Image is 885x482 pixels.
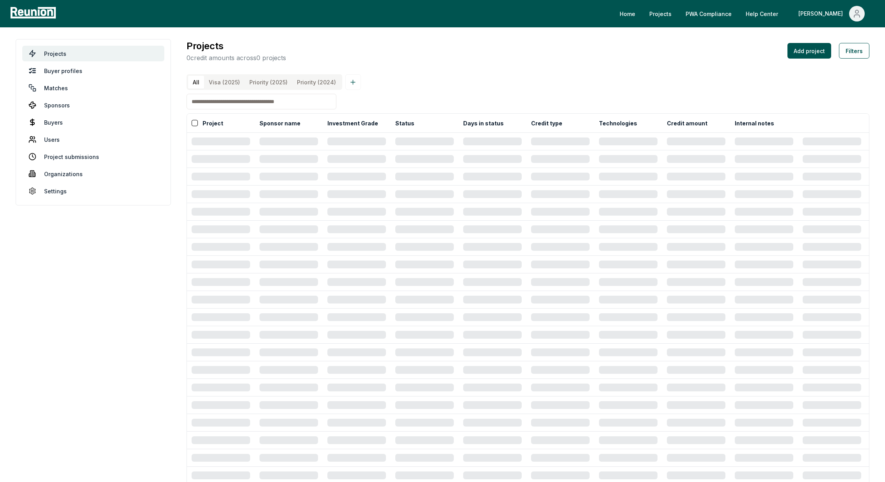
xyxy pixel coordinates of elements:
p: 0 credit amounts across 0 projects [187,53,286,62]
button: Internal notes [733,115,776,131]
button: Add project [787,43,831,59]
button: Priority (2024) [292,76,341,89]
a: Settings [22,183,164,199]
button: Filters [839,43,869,59]
button: Visa (2025) [204,76,245,89]
a: Matches [22,80,164,96]
button: Status [394,115,416,131]
a: Help Center [739,6,784,21]
button: Investment Grade [326,115,380,131]
div: [PERSON_NAME] [798,6,846,21]
button: Sponsor name [258,115,302,131]
a: Users [22,132,164,147]
a: PWA Compliance [679,6,738,21]
button: Project [201,115,225,131]
button: [PERSON_NAME] [792,6,871,21]
a: Buyer profiles [22,63,164,79]
a: Project submissions [22,149,164,164]
button: Technologies [597,115,639,131]
button: Priority (2025) [245,76,292,89]
a: Buyers [22,114,164,130]
nav: Main [613,6,877,21]
a: Sponsors [22,97,164,113]
button: Credit type [530,115,564,131]
button: Credit amount [665,115,709,131]
button: Days in status [462,115,505,131]
a: Home [613,6,642,21]
a: Projects [22,46,164,61]
h3: Projects [187,39,286,53]
a: Organizations [22,166,164,182]
button: All [188,76,204,89]
a: Projects [643,6,678,21]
